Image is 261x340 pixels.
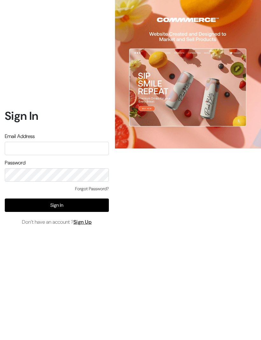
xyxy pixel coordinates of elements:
button: Sign In [5,199,109,212]
a: Forgot Password? [75,185,109,192]
label: Password [5,159,25,167]
h1: Sign In [5,109,109,123]
label: Email Address [5,133,35,140]
span: Don’t have an account ? [22,218,92,226]
a: Sign Up [74,219,92,225]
